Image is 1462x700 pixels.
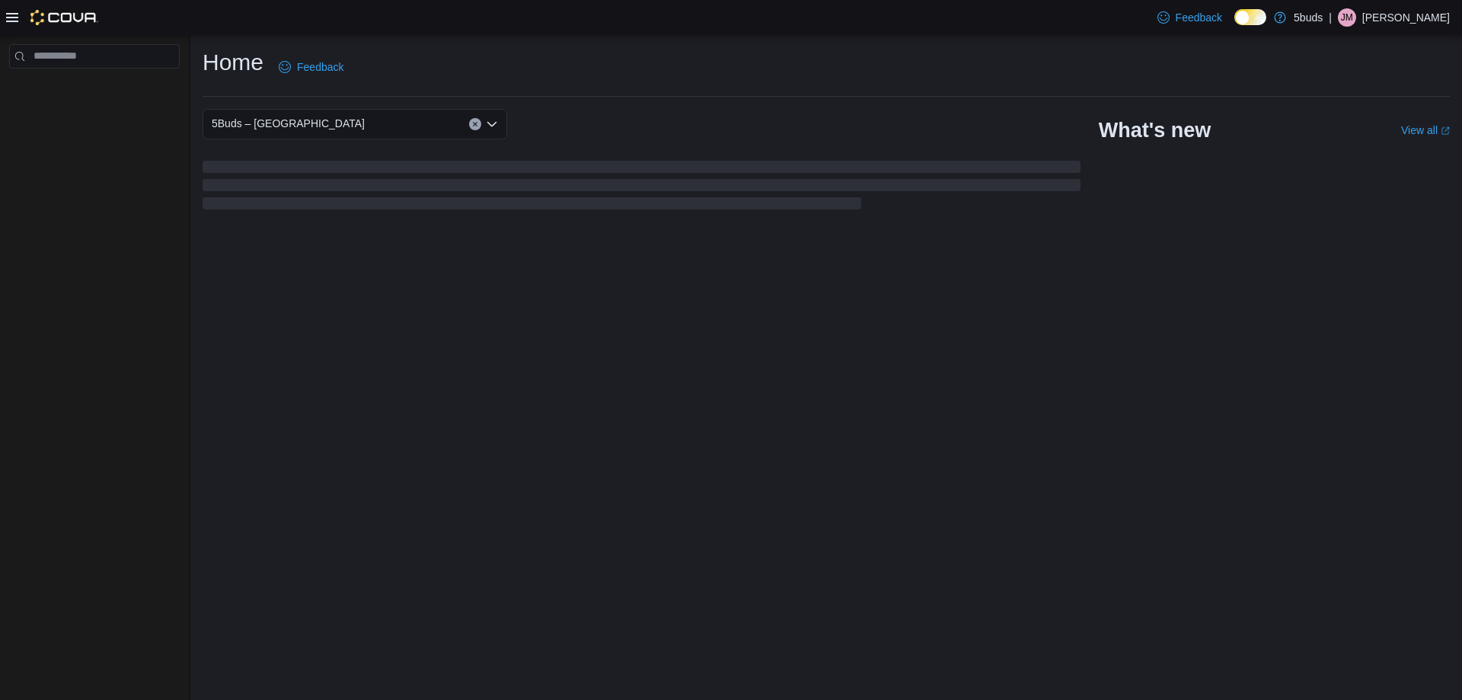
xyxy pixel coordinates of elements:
input: Dark Mode [1234,9,1266,25]
a: View allExternal link [1401,124,1450,136]
p: [PERSON_NAME] [1362,8,1450,27]
span: Feedback [1176,10,1222,25]
span: JM [1341,8,1353,27]
div: Julie Murdock [1338,8,1356,27]
nav: Complex example [9,72,180,108]
span: Feedback [297,59,343,75]
a: Feedback [1151,2,1228,33]
button: Clear input [469,118,481,130]
p: | [1329,8,1332,27]
button: Open list of options [486,118,498,130]
img: Cova [30,10,98,25]
span: Dark Mode [1234,25,1235,26]
svg: External link [1441,126,1450,136]
h1: Home [203,47,263,78]
h2: What's new [1099,118,1211,142]
p: 5buds [1294,8,1323,27]
span: 5Buds – [GEOGRAPHIC_DATA] [212,114,365,133]
a: Feedback [273,52,350,82]
span: Loading [203,164,1081,213]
